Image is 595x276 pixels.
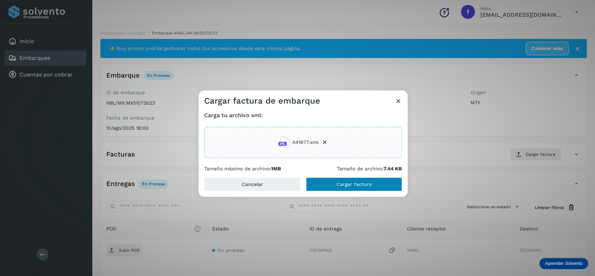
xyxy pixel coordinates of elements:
[204,96,320,106] h3: Cargar factura de embarque
[204,177,300,191] button: Cancelar
[292,139,318,146] span: A41977.xml
[337,182,372,187] span: Cargar factura
[384,166,402,171] b: 7.44 KB
[306,177,402,191] button: Cargar factura
[204,112,402,119] h4: Carga tu archivo xml:
[242,182,263,187] span: Cancelar
[337,166,402,172] p: Tamaño de archivo:
[271,166,281,171] b: 1MB
[204,166,281,172] p: Tamaño máximo de archivo:
[539,258,588,269] div: Aprender Solvento
[545,261,582,266] p: Aprender Solvento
